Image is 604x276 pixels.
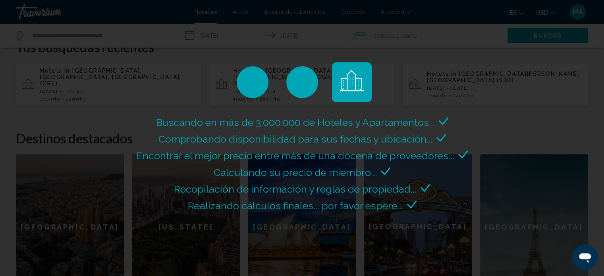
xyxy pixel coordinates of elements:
span: Buscando en más de 3.000.000 de Hoteles y Apartamentos... [156,116,435,128]
span: Calculando su precio de miembro... [214,166,377,178]
span: Recopilación de información y reglas de propiedad... [174,183,417,195]
iframe: Botón para iniciar la ventana de mensajería [572,244,598,270]
span: Encontrar el mejor precio entre más de una docena de proveedores... [137,150,454,162]
span: Realizando cálculos finales... por favor espere... [188,200,403,212]
span: Comprobando disponibilidad para sus fechas y ubicación... [158,133,432,145]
